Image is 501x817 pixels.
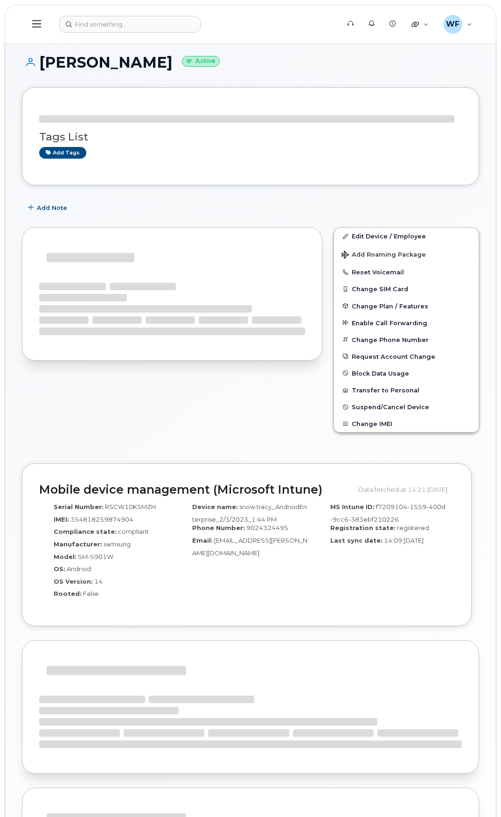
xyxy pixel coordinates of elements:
a: Add tags [39,147,86,159]
span: registered [397,524,429,531]
button: Suspend/Cancel Device [334,398,479,415]
span: snow.tracy_AndroidEnterprise_2/3/2023_1:44 PM [192,503,307,523]
span: 14 [94,578,103,585]
span: R5CW10K5MZH [105,503,156,510]
label: Compliance state: [54,527,117,536]
label: Email: [192,536,213,545]
label: OS: [54,565,65,573]
span: 9024324495 [246,524,288,531]
label: Serial Number: [54,503,104,511]
h2: Mobile device management (Microsoft Intune) [39,483,351,496]
span: 354818259874904 [70,516,133,523]
button: Transfer to Personal [334,382,479,398]
span: 14:09 [DATE] [384,537,424,544]
button: Request Account Change [334,348,479,365]
button: Enable Call Forwarding [334,314,479,331]
label: Model: [54,552,77,561]
span: Add Roaming Package [341,251,426,260]
button: Add Note [22,199,75,216]
span: compliant [118,528,149,535]
label: Registration state: [330,524,396,532]
button: Change Plan / Features [334,298,479,314]
button: Block Data Usage [334,365,479,382]
h3: Tags List [39,131,462,143]
span: False [83,590,99,597]
div: Data fetched at 14:21 [DATE] [358,481,454,498]
span: Enable Call Forwarding [352,319,427,326]
span: Change Plan / Features [352,302,428,309]
span: [EMAIL_ADDRESS][PERSON_NAME][DOMAIN_NAME] [192,537,307,557]
span: samsung [104,540,131,548]
label: Device name: [192,503,238,511]
label: OS Version: [54,577,93,586]
button: Change Phone Number [334,331,479,348]
span: Suspend/Cancel Device [352,404,429,411]
label: Last sync date: [330,536,383,545]
span: Add Note [37,203,67,212]
button: Add Roaming Package [334,244,479,264]
label: Manufacturer: [54,540,102,549]
a: Edit Device / Employee [334,228,479,244]
span: SM-S901W [78,553,113,560]
small: Active [182,56,220,67]
span: Android [67,565,91,573]
label: Rooted: [54,589,82,598]
span: f7209104-1559-400d-9cc6-383ebf210226 [330,503,445,523]
label: Phone Number: [192,524,245,532]
button: Change SIM Card [334,280,479,297]
button: Reset Voicemail [334,264,479,280]
label: IMEI: [54,515,69,524]
label: MS Intune ID: [330,503,375,511]
h1: [PERSON_NAME] [22,54,479,70]
button: Change IMEI [334,415,479,432]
